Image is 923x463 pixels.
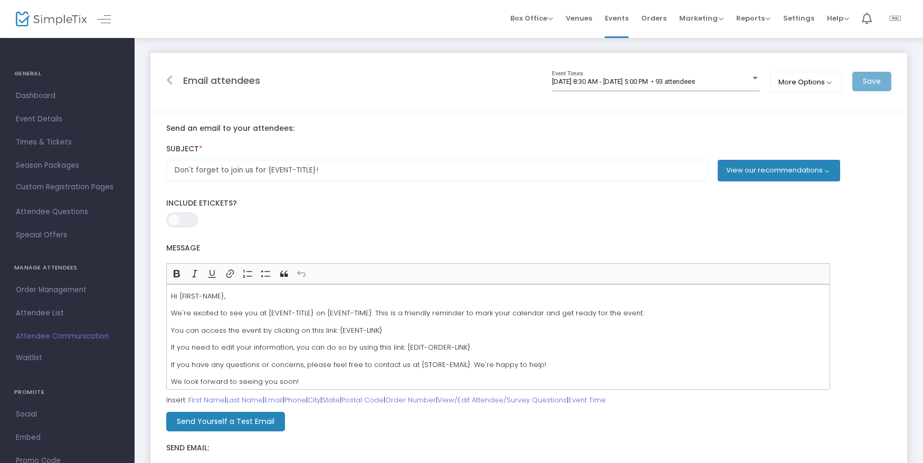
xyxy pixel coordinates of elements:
m-panel-title: Email attendees [183,73,260,88]
span: Event Details [16,112,119,126]
span: Attendee Questions [16,205,119,219]
label: Send Email: [166,443,891,453]
span: Dashboard [16,89,119,103]
div: Rich Text Editor, main [166,284,830,390]
a: State [322,395,340,405]
a: Event Time [568,395,606,405]
p: We look forward to seeing you soon! [171,377,825,387]
label: Include Etickets? [166,199,891,208]
a: First Name [188,395,225,405]
h4: PROMOTE [14,382,120,403]
span: Marketing [679,13,724,23]
a: Order Number [385,395,436,405]
span: Embed [16,431,119,445]
span: Reports [736,13,770,23]
h4: MANAGE ATTENDEES [14,257,120,278]
a: Phone [284,395,306,405]
a: Postal Code [341,395,384,405]
span: Settings [783,5,814,32]
span: Orders [641,5,667,32]
label: Subject [161,139,897,160]
p: Hi {FIRST-NAME}, [171,291,825,302]
a: Email [264,395,283,405]
p: If you have any questions or concerns, please feel free to contact us at {STORE-EMAIL}. We're hap... [171,360,825,370]
a: Last Name [226,395,263,405]
span: [DATE] 8:30 AM - [DATE] 5:00 PM • 93 attendees [552,78,695,85]
span: Special Offers [16,228,119,242]
p: You can access the event by clicking on this link: {EVENT-LINK} [171,325,825,336]
h4: GENERAL [14,63,120,84]
span: Events [605,5,629,32]
span: Order Management [16,283,119,297]
span: Venues [566,5,592,32]
a: View/Edit Attendee/Survey Questions [437,395,567,405]
span: Attendee Communication [16,330,119,343]
input: Enter Subject [166,160,708,181]
span: Waitlist [16,353,42,363]
p: If you need to edit your information, you can do so by using this link: {EDIT-ORDER-LINK}. [171,342,825,353]
span: | [436,395,567,405]
span: Times & Tickets [16,136,119,149]
span: Season Packages [16,159,119,172]
span: Box Office [510,13,553,23]
label: Send an email to your attendees: [166,124,891,133]
p: We're excited to see you at {EVENT-TITLE} on {EVENT-TIME}. This is a friendly reminder to mark yo... [171,308,825,319]
span: Help [827,13,849,23]
a: City [308,395,320,405]
div: Editor toolbar [166,263,830,284]
button: More Options [770,72,842,93]
m-button: Send Yourself a Test Email [166,412,285,431]
button: View our recommendations [718,160,840,181]
span: Social [16,408,119,421]
label: Message [166,238,830,259]
span: Custom Registration Pages [16,182,113,192]
span: Attendee List [16,306,119,320]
